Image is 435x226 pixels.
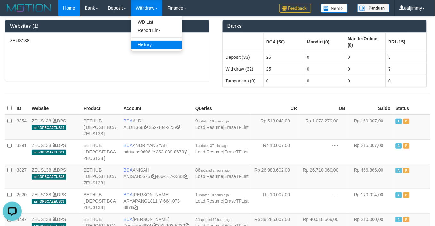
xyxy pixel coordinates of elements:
td: DPS [29,139,81,164]
td: BETHUB [ DEPOSIT BCA ZEUS138 ] [81,189,121,213]
a: Copy ndriyans9696 to clipboard [152,149,156,154]
th: ID [14,102,29,115]
th: Product [81,102,121,115]
td: 8 [386,51,426,63]
a: Load [195,149,205,154]
a: EraseTFList [225,174,249,179]
th: Group: activate to sort column ascending [264,33,304,51]
td: Rp 170.014,00 [348,189,393,213]
a: Copy 3521042239 to clipboard [177,125,182,130]
a: ZEUS138 [32,143,51,148]
td: Rp 26.710.060,00 [300,164,349,189]
td: Rp 160.007,00 [348,115,393,140]
a: Copy 3520898670 to clipboard [184,149,189,154]
span: aaf-DPBCAZEUS08 [32,174,66,180]
td: 25 [264,51,304,63]
p: ZEUS138 [10,37,204,44]
td: 0 [304,63,345,75]
td: - - - [300,139,349,164]
td: 0 [304,75,345,87]
span: | | [195,192,249,204]
span: BCA [123,168,133,173]
span: Active [396,143,402,149]
a: Resume [207,149,223,154]
a: ZEUS138 [32,118,51,123]
img: Button%20Memo.svg [321,4,348,13]
td: BETHUB [ DEPOSIT BCA ZEUS138 ] [81,139,121,164]
td: DPS [29,164,81,189]
a: Report Link [131,26,182,35]
td: 0 [345,63,386,75]
span: | | [195,168,249,179]
td: 0 [304,51,345,63]
td: Deposit (33) [223,51,264,63]
span: Active [396,119,402,124]
span: updated 10 hours ago [198,120,229,123]
td: 3291 [14,139,29,164]
span: 1 [195,192,229,197]
td: 0 [264,75,304,87]
td: - - - [300,189,349,213]
td: Rp 26.983.602,00 [251,164,300,189]
a: Load [195,174,205,179]
a: ALDI1368 [123,125,143,130]
button: Open LiveChat chat widget [3,3,22,22]
a: History [131,41,182,49]
img: Feedback.jpg [279,4,311,13]
a: Copy ARYAPANG1811 to clipboard [159,199,163,204]
a: EraseTFList [225,149,249,154]
a: Copy 6640733878 to clipboard [134,205,138,210]
td: ANDRIYANSYAH 352-089-8670 [121,139,193,164]
span: BCA [123,118,133,123]
span: aaf-DPBCAZEUS01 [32,150,66,155]
a: Copy 4061672383 to clipboard [184,174,188,179]
img: MOTION_logo.png [5,3,53,13]
td: BETHUB [ DEPOSIT BCA ZEUS138 ] [81,164,121,189]
a: Resume [207,174,223,179]
span: 9 [195,118,229,123]
span: Paused [403,168,410,173]
td: 0 [386,75,426,87]
span: Paused [403,192,410,198]
td: 3827 [14,164,29,189]
span: aaf-DPBCAZEUS14 [32,125,66,130]
span: BCA [123,217,133,222]
td: 0 [345,51,386,63]
a: ZEUS138 [32,168,51,173]
span: | | [195,143,249,154]
td: ALDI 352-104-2239 [121,115,193,140]
th: Account [121,102,193,115]
td: Rp 466.866,00 [348,164,393,189]
td: Rp 513.048,00 [251,115,300,140]
a: EraseTFList [225,125,249,130]
span: Paused [403,217,410,222]
th: Group: activate to sort column ascending [304,33,345,51]
span: BCA [123,143,133,148]
span: Active [396,217,402,222]
td: 25 [264,63,304,75]
a: ZEUS138 [32,192,51,197]
td: Rp 10.007,00 [251,189,300,213]
span: Paused [403,119,410,124]
td: Rp 1.073.279,00 [300,115,349,140]
a: WD List [131,18,182,26]
a: EraseTFList [225,199,249,204]
span: updated 10 hours ago [201,218,232,222]
h3: Websites (1) [10,23,204,29]
span: Active [396,192,402,198]
img: panduan.png [357,4,390,12]
a: Load [195,199,205,204]
span: updated 10 hours ago [198,193,229,197]
a: ARYAPANG1811 [123,199,158,204]
span: 41 [195,217,232,222]
span: BCA [123,192,133,197]
th: Website [29,102,81,115]
a: Copy ALDI1368 to clipboard [145,125,149,130]
td: DPS [29,115,81,140]
td: Rp 215.007,00 [348,139,393,164]
th: Group: activate to sort column ascending [223,33,264,51]
span: updated 37 mins ago [198,144,228,148]
td: 7 [386,63,426,75]
a: Resume [207,199,223,204]
span: aaf-DPBCAZEUS03 [32,199,66,204]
